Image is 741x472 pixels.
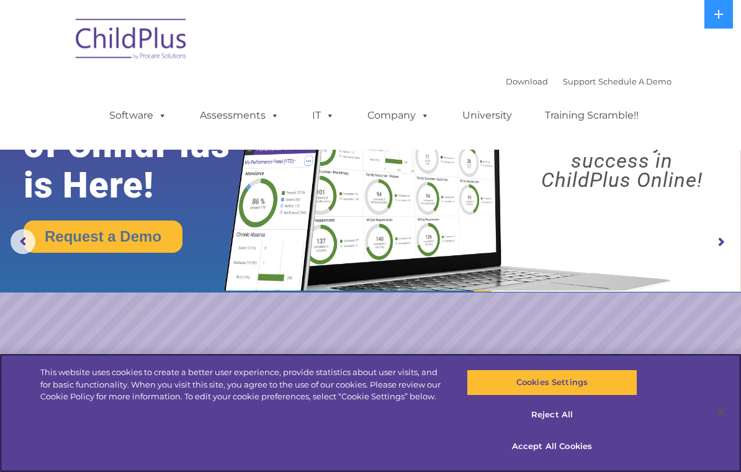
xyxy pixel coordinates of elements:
[512,93,732,189] rs-layer: Boost your productivity and streamline your success in ChildPlus Online!
[467,402,637,428] button: Reject All
[24,84,260,206] rs-layer: The Future of ChildPlus is Here!
[24,220,182,253] a: Request a Demo
[506,76,548,86] a: Download
[532,103,651,128] a: Training Scramble!!
[300,103,347,128] a: IT
[187,103,292,128] a: Assessments
[467,433,637,460] button: Accept All Cookies
[70,10,194,72] img: ChildPlus by Procare Solutions
[707,398,735,425] button: Close
[467,370,637,396] button: Cookies Settings
[563,76,596,86] a: Support
[355,103,442,128] a: Company
[598,76,671,86] a: Schedule A Demo
[506,76,671,86] font: |
[40,366,444,403] div: This website uses cookies to create a better user experience, provide statistics about user visit...
[97,103,179,128] a: Software
[450,103,524,128] a: University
